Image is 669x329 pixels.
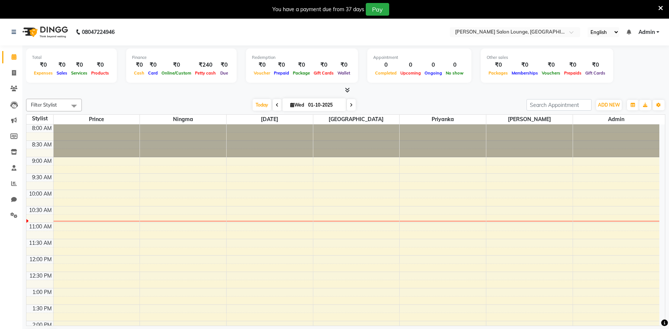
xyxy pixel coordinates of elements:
[54,115,140,124] span: Prince
[487,61,510,69] div: ₹0
[31,174,53,181] div: 9:30 AM
[540,61,562,69] div: ₹0
[487,70,510,76] span: Packages
[312,61,336,69] div: ₹0
[160,70,193,76] span: Online/Custom
[373,70,398,76] span: Completed
[583,61,607,69] div: ₹0
[444,70,465,76] span: No show
[227,115,313,124] span: [DATE]
[32,54,111,61] div: Total
[32,61,55,69] div: ₹0
[583,70,607,76] span: Gift Cards
[31,288,53,296] div: 1:00 PM
[510,61,540,69] div: ₹0
[540,70,562,76] span: Vouchers
[218,70,230,76] span: Due
[336,70,352,76] span: Wallet
[28,272,53,280] div: 12:30 PM
[28,223,53,231] div: 11:00 AM
[598,102,620,108] span: ADD NEW
[193,61,218,69] div: ₹240
[69,70,89,76] span: Services
[28,239,53,247] div: 11:30 AM
[486,115,573,124] span: [PERSON_NAME]
[31,124,53,132] div: 8:00 AM
[573,115,659,124] span: Admin
[82,22,115,42] b: 08047224946
[366,3,389,16] button: Pay
[26,115,53,123] div: Stylist
[373,54,465,61] div: Appointment
[31,305,53,313] div: 1:30 PM
[140,115,226,124] span: Ningma
[252,70,272,76] span: Voucher
[132,54,231,61] div: Finance
[272,70,291,76] span: Prepaid
[288,102,306,108] span: Wed
[291,61,312,69] div: ₹0
[638,28,655,36] span: Admin
[373,61,398,69] div: 0
[272,61,291,69] div: ₹0
[31,102,57,108] span: Filter Stylist
[423,70,444,76] span: Ongoing
[89,61,111,69] div: ₹0
[28,256,53,263] div: 12:00 PM
[146,61,160,69] div: ₹0
[89,70,111,76] span: Products
[19,22,70,42] img: logo
[146,70,160,76] span: Card
[31,321,53,329] div: 2:00 PM
[313,115,400,124] span: [GEOGRAPHIC_DATA]
[272,6,364,13] div: You have a payment due from 37 days
[291,70,312,76] span: Package
[55,61,69,69] div: ₹0
[510,70,540,76] span: Memberships
[398,70,423,76] span: Upcoming
[312,70,336,76] span: Gift Cards
[132,70,146,76] span: Cash
[487,54,607,61] div: Other sales
[218,61,231,69] div: ₹0
[562,61,583,69] div: ₹0
[69,61,89,69] div: ₹0
[306,99,343,111] input: 2025-10-01
[423,61,444,69] div: 0
[596,100,622,110] button: ADD NEW
[193,70,218,76] span: Petty cash
[336,61,352,69] div: ₹0
[55,70,69,76] span: Sales
[31,141,53,149] div: 8:30 AM
[562,70,583,76] span: Prepaids
[398,61,423,69] div: 0
[400,115,486,124] span: Priyanka
[31,157,53,165] div: 9:00 AM
[28,190,53,198] div: 10:00 AM
[160,61,193,69] div: ₹0
[252,54,352,61] div: Redemption
[253,99,271,111] span: Today
[526,99,592,111] input: Search Appointment
[252,61,272,69] div: ₹0
[32,70,55,76] span: Expenses
[444,61,465,69] div: 0
[132,61,146,69] div: ₹0
[28,206,53,214] div: 10:30 AM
